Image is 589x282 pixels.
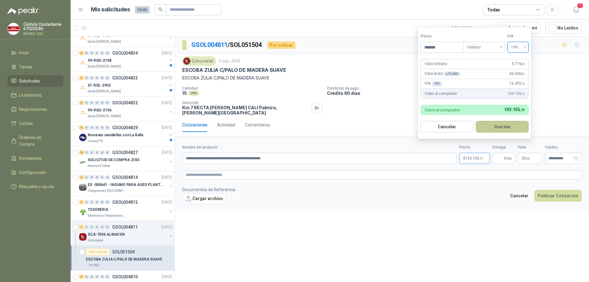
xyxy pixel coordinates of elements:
p: Oleaginosas [GEOGRAPHIC_DATA][PERSON_NAME] [88,188,126,193]
div: Estrumetal [182,56,216,66]
div: 0 [84,126,89,130]
p: ESCOBA ZULIA C/PALO DE MADERA SUAVE [182,67,286,73]
div: 0 [90,150,94,155]
a: Inicio [7,47,63,59]
p: Cobro al comprador [425,91,457,97]
a: 14 0 0 0 0 0 GSOL004827[DATE] Company LogoSOLICITUD DE COMPRA 2183Panela El Trébol [79,149,173,168]
p: Santa [PERSON_NAME] [88,64,121,69]
div: 0 [90,200,94,204]
img: Company Logo [79,233,87,241]
p: Dirección [182,101,309,105]
div: 0 [90,275,94,279]
div: 0 [105,101,110,105]
img: Company Logo [79,109,87,116]
label: IVA [507,33,529,39]
label: Precio [421,33,464,39]
div: 0 [95,126,99,130]
p: Salamanca Oleaginosas SAS [88,213,126,218]
div: 0 [100,275,105,279]
p: Valor Unitario [425,61,447,67]
button: Guardar [476,121,529,133]
p: $103.155,15 [459,153,490,164]
div: 2 [79,275,84,279]
label: Precio [459,145,490,150]
div: 1 [79,200,84,204]
a: 1 0 0 0 0 0 GSOL004833[DATE] Company Logo01-RQL-2902Santa [PERSON_NAME] [79,74,173,94]
p: GSOL004832 [112,101,138,105]
span: Remisiones [19,155,42,162]
span: 5.779 [512,61,525,67]
p: GSOL004810 [112,275,138,279]
span: 103.155 [465,156,483,160]
p: GSOL004833 [112,76,138,80]
p: 99-RQG-2158 [88,58,111,64]
button: Publicar Cotización [534,190,582,202]
p: Caracol TV [88,139,103,144]
a: 1 0 0 0 0 0 GSOL004812[DATE] Company LogoTESORERIASalamanca Oleaginosas SAS [79,199,173,218]
div: 2 [79,51,84,55]
span: Manuales y ayuda [19,183,54,190]
div: Por cotizar [267,41,295,49]
p: Cobro al comprador [425,108,460,112]
p: GSOL004834 [112,51,138,55]
img: Logo peakr [7,7,39,15]
p: [DATE] [162,50,172,56]
div: UND [188,91,199,96]
div: 0 [100,51,105,55]
a: Licitaciones [7,89,63,101]
div: 0 [95,76,99,80]
p: Valor bruto [425,71,461,77]
label: Validez [545,145,582,150]
div: Cotizaciones [182,122,207,128]
div: 0 [100,76,105,80]
a: Solicitudes [7,75,63,87]
span: Configuración [19,169,46,176]
p: Novenas navideñas con La Kalle [88,132,143,138]
span: ,15 [479,157,483,160]
button: Cancelar [421,121,473,133]
span: ,15 [520,108,525,112]
span: search [158,7,163,12]
span: 86.685 [510,71,525,77]
div: 15 UND [86,263,102,268]
img: Company Logo [8,23,19,35]
div: 0 [84,76,89,80]
label: Entrega [492,145,515,150]
div: 0 [95,200,99,204]
p: [DATE] [162,224,172,230]
span: ,15 [521,82,525,85]
div: 0 [100,175,105,180]
div: 14 [79,150,84,155]
a: Tareas [7,61,63,73]
span: ,00 [521,72,525,75]
div: 0 [84,175,89,180]
div: 0 [90,175,94,180]
img: Company Logo [79,159,87,166]
div: 0 [84,51,89,55]
div: 0 [105,200,110,204]
p: Documentos de Referencia [182,186,235,193]
img: Company Logo [79,183,87,191]
div: 0 [105,275,110,279]
div: Por cotizar [86,248,110,256]
div: 0 [95,101,99,105]
p: 15 [182,91,187,96]
p: Cédula Ciudadanía 67020246 [23,22,63,31]
div: 0 [95,150,99,155]
p: [DATE] [162,199,172,205]
div: 0 [84,225,89,229]
button: Cargar archivo [182,193,226,204]
a: 2 0 0 0 0 0 GSOL004834[DATE] Company Logo99-RQG-2158Santa [PERSON_NAME] [79,49,173,69]
span: Licitaciones [19,92,42,99]
div: 0 [100,101,105,105]
span: Días [504,153,512,164]
div: 9 [79,101,84,105]
p: EX -000641 - INSUMO PARA ASEO PLANTA EXTRACTORA [88,182,164,188]
div: 1 [79,175,84,180]
img: Company Logo [79,59,87,67]
div: 0 [100,200,105,204]
label: Nombre del producto [182,145,457,150]
div: 0 [84,200,89,204]
span: Órdenes de Compra [19,134,57,148]
span: ,00 [526,157,530,160]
